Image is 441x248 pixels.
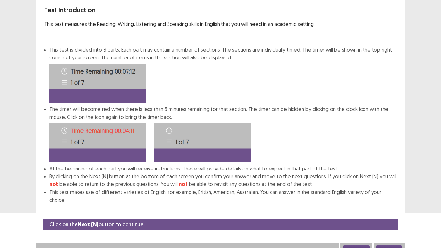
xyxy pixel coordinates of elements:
[78,221,98,228] strong: Next (N)
[49,46,397,103] li: This test is divided into 3 parts. Each part may contain a number of sections. The sections are i...
[49,188,397,204] li: This test makes use of different varieties of English, for example, British, American, Australian...
[44,20,397,28] p: This test measures the Reading, Writing, Listening and Speaking skills in English that you will n...
[49,64,146,103] img: Time-image
[49,221,145,229] p: Click on the button to continue.
[49,165,397,172] li: At the beginning of each part you will receive instructions. These will provide details on what t...
[49,123,146,162] img: Time-image
[49,105,397,165] li: The timer will become red when there is less than 5 minutes remaining for that section. The timer...
[179,181,188,188] strong: not
[49,172,397,188] li: By clicking on the Next (N) button at the bottom of each screen you confirm your answer and move ...
[154,123,251,162] img: Time-image
[44,5,397,15] p: Test Introduction
[49,181,58,188] strong: not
